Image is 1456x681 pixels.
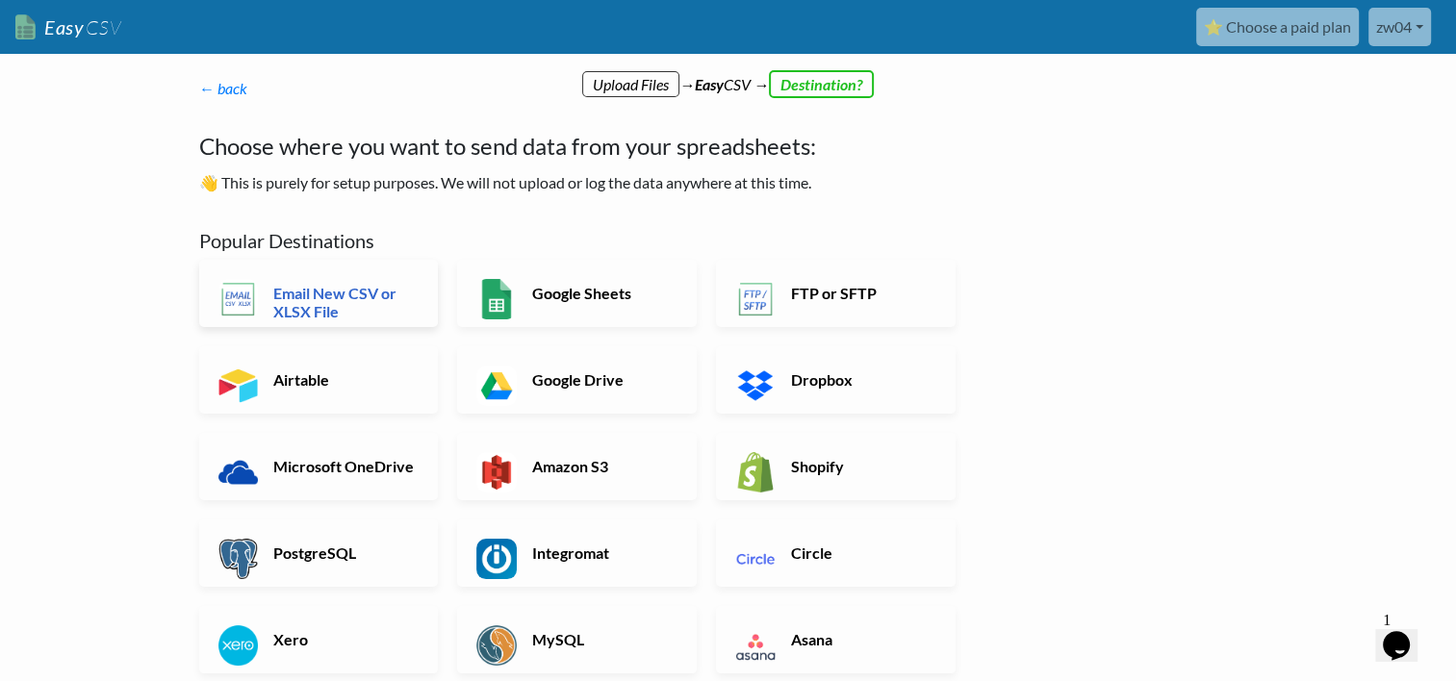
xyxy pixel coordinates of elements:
[199,129,983,164] h4: Choose where you want to send data from your spreadsheets:
[716,346,956,414] a: Dropbox
[15,8,121,47] a: EasyCSV
[457,606,697,673] a: MySQL
[1196,8,1359,46] a: ⭐ Choose a paid plan
[457,433,697,500] a: Amazon S3
[476,279,517,319] img: Google Sheets App & API
[716,433,956,500] a: Shopify
[457,346,697,414] a: Google Drive
[476,366,517,406] img: Google Drive App & API
[180,54,1277,96] div: → CSV →
[218,452,259,492] img: Microsoft OneDrive App & API
[735,539,776,579] img: Circle App & API
[786,630,937,648] h6: Asana
[1375,604,1437,662] iframe: chat widget
[716,606,956,673] a: Asana
[218,279,259,319] img: Email New CSV or XLSX File App & API
[199,346,439,414] a: Airtable
[457,260,697,327] a: Google Sheets
[199,79,247,97] a: ← back
[268,543,420,562] h6: PostgreSQL
[84,15,121,39] span: CSV
[735,279,776,319] img: FTP or SFTP App & API
[527,370,678,389] h6: Google Drive
[786,543,937,562] h6: Circle
[735,452,776,492] img: Shopify App & API
[199,519,439,587] a: PostgreSQL
[716,519,956,587] a: Circle
[527,630,678,648] h6: MySQL
[786,284,937,302] h6: FTP or SFTP
[457,519,697,587] a: Integromat
[735,625,776,666] img: Asana App & API
[476,625,517,666] img: MySQL App & API
[527,457,678,475] h6: Amazon S3
[268,457,420,475] h6: Microsoft OneDrive
[527,284,678,302] h6: Google Sheets
[218,539,259,579] img: PostgreSQL App & API
[268,284,420,320] h6: Email New CSV or XLSX File
[199,606,439,673] a: Xero
[218,366,259,406] img: Airtable App & API
[735,366,776,406] img: Dropbox App & API
[716,260,956,327] a: FTP or SFTP
[476,539,517,579] img: Integromat App & API
[199,171,983,194] p: 👋 This is purely for setup purposes. We will not upload or log the data anywhere at this time.
[786,457,937,475] h6: Shopify
[199,433,439,500] a: Microsoft OneDrive
[1368,8,1431,46] a: zw04
[786,370,937,389] h6: Dropbox
[199,229,983,252] h5: Popular Destinations
[268,370,420,389] h6: Airtable
[476,452,517,492] img: Amazon S3 App & API
[527,543,678,562] h6: Integromat
[268,630,420,648] h6: Xero
[218,625,259,666] img: Xero App & API
[199,260,439,327] a: Email New CSV or XLSX File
